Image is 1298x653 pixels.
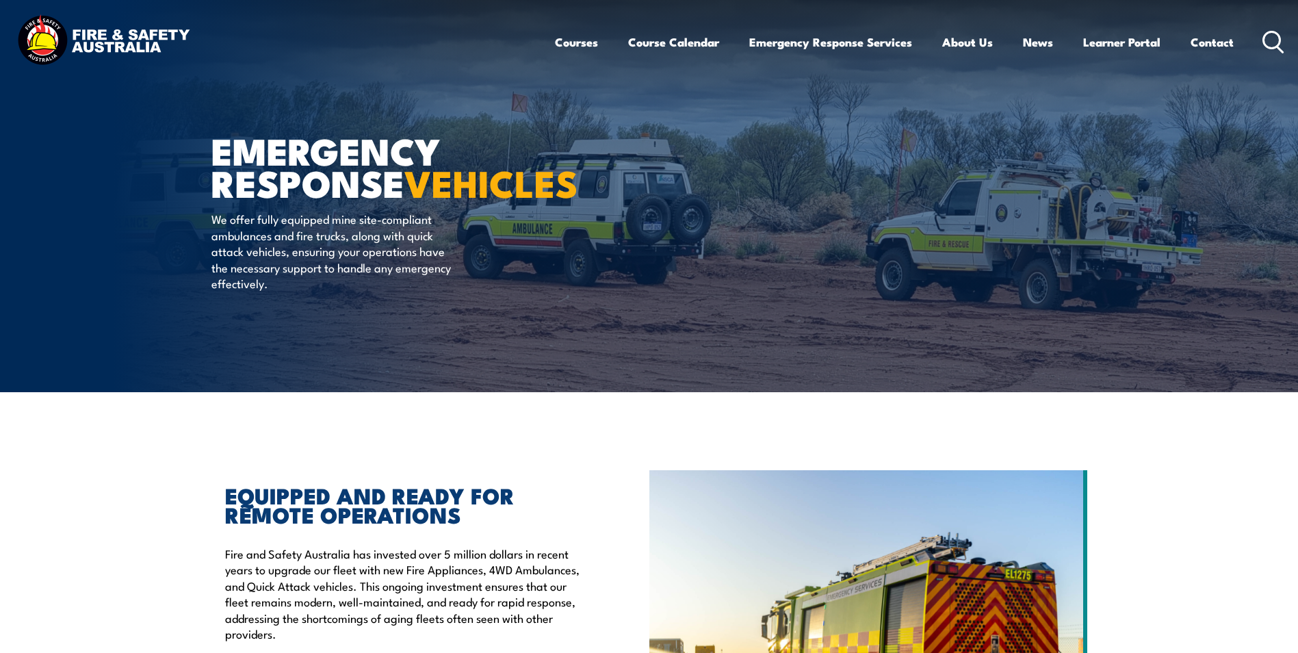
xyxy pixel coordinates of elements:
h1: EMERGENCY RESPONSE [211,134,549,198]
a: Contact [1191,24,1234,60]
a: Courses [555,24,598,60]
a: Learner Portal [1083,24,1160,60]
a: Emergency Response Services [749,24,912,60]
strong: VEHICLES [404,153,578,210]
p: We offer fully equipped mine site-compliant ambulances and fire trucks, along with quick attack v... [211,211,461,291]
p: Fire and Safety Australia has invested over 5 million dollars in recent years to upgrade our flee... [225,546,586,641]
a: About Us [942,24,993,60]
a: News [1023,24,1053,60]
a: Course Calendar [628,24,719,60]
h2: EQUIPPED AND READY FOR REMOTE OPERATIONS [225,485,586,524]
